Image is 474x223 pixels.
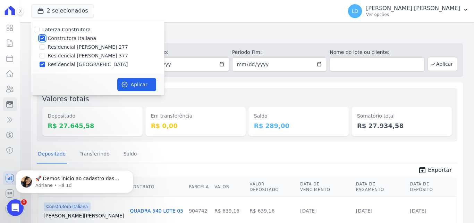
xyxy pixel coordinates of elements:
span: 1 [21,199,27,205]
a: [DATE] [356,208,372,214]
a: [DATE] [300,208,316,214]
span: Construtora Italiana [44,202,91,211]
a: unarchive Exportar [413,166,457,176]
a: Depositado [37,145,67,164]
a: 904742 [189,208,207,214]
label: Laterza Construtora [42,27,91,32]
span: Exportar [428,166,452,174]
p: Ver opções [366,12,460,17]
button: 2 selecionados [31,4,94,17]
label: Residencial [GEOGRAPHIC_DATA] [48,61,128,68]
button: Aplicar [428,57,457,71]
iframe: Intercom live chat [7,199,24,216]
iframe: Intercom notifications mensagem [5,156,144,204]
label: Valores totais [42,95,89,103]
dd: R$ 27.934,58 [357,121,446,130]
dt: Depositado [48,112,137,120]
label: Período Fim: [232,49,327,56]
label: Residencial [PERSON_NAME] 277 [48,43,128,51]
h2: Minha Carteira [31,28,463,40]
th: Data de Pagamento [353,177,407,197]
label: Nome do lote ou cliente: [330,49,425,56]
a: QUADRA 540 LOTE 05 [130,208,183,214]
dt: Saldo [254,112,343,120]
th: Valor [212,177,247,197]
span: LD [352,9,358,14]
th: Contrato [127,177,186,197]
button: Aplicar [117,78,156,91]
span: 🚀 Demos início ao cadastro das Contas Digitais Arke! Iniciamos a abertura para clientes do modelo... [30,20,119,171]
a: [PERSON_NAME][PERSON_NAME] [44,212,125,219]
dd: R$ 27.645,58 [48,121,137,130]
i: unarchive [418,166,426,174]
a: Transferindo [78,145,111,164]
th: Data de Vencimento [297,177,353,197]
dt: Em transferência [151,112,240,120]
th: Parcela [186,177,212,197]
a: Saldo [122,145,138,164]
label: Residencial [PERSON_NAME] 377 [48,52,128,59]
label: Período Inicío: [134,49,229,56]
dd: R$ 0,00 [151,121,240,130]
dd: R$ 289,00 [254,121,343,130]
dt: Somatório total [357,112,446,120]
label: Construtora Italiana [48,35,96,42]
th: Data de Depósito [407,177,456,197]
a: [DATE] [410,208,426,214]
th: Valor Depositado [247,177,297,197]
p: Message from Adriane, sent Há 1d [30,27,120,33]
p: [PERSON_NAME] [PERSON_NAME] [366,5,460,12]
button: LD [PERSON_NAME] [PERSON_NAME] Ver opções [342,1,474,21]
